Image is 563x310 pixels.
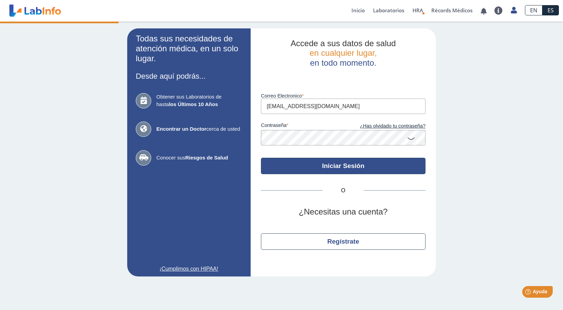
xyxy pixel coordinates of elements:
a: ¿Has olvidado tu contraseña? [343,122,426,130]
b: Riesgos de Salud [185,155,228,160]
span: en cualquier lugar, [310,48,377,57]
span: en todo momento. [310,58,376,67]
label: contraseña [261,122,343,130]
label: Correo Electronico [261,93,426,99]
span: Accede a sus datos de salud [291,39,396,48]
h3: Desde aquí podrás... [136,72,242,80]
button: Iniciar Sesión [261,158,426,174]
span: Obtener sus Laboratorios de hasta [156,93,242,108]
button: Regístrate [261,233,426,250]
span: Conocer sus [156,154,242,162]
a: ¡Cumplimos con HIPAA! [136,265,242,273]
h2: ¿Necesitas una cuenta? [261,207,426,217]
b: Encontrar un Doctor [156,126,206,132]
span: O [323,186,364,195]
h2: Todas sus necesidades de atención médica, en un solo lugar. [136,34,242,63]
a: ES [542,5,559,15]
b: los Últimos 10 Años [169,101,218,107]
a: EN [525,5,542,15]
span: HRA [412,7,423,14]
iframe: Help widget launcher [502,283,555,302]
span: cerca de usted [156,125,242,133]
